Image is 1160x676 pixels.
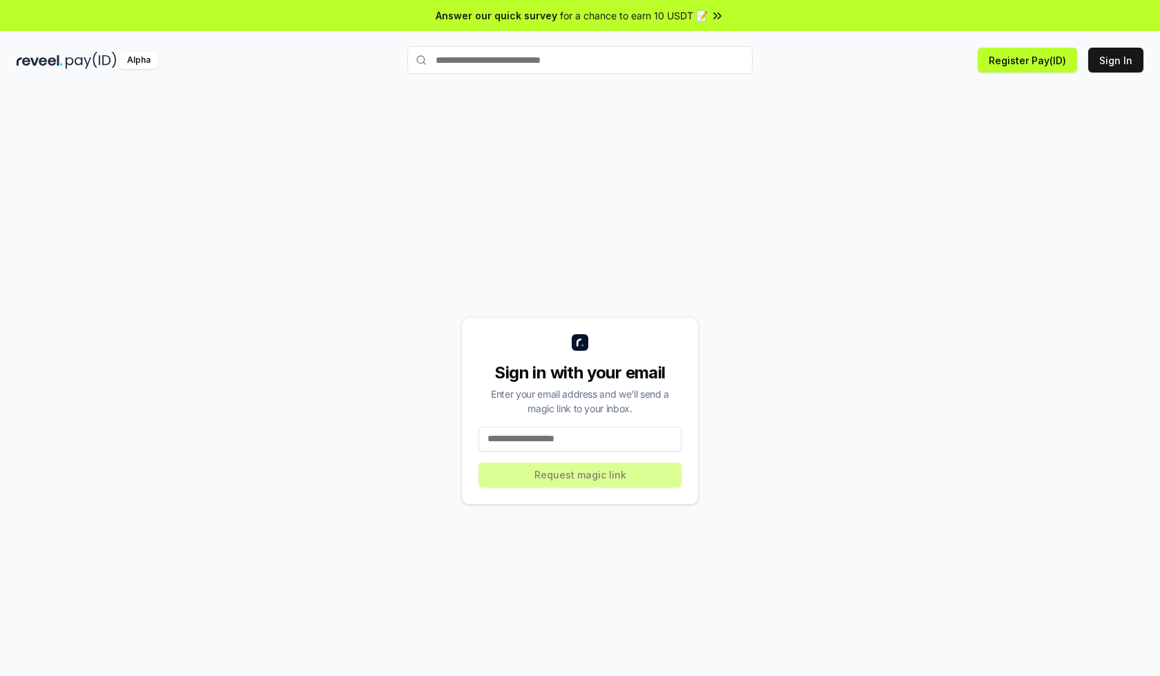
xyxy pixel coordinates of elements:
div: Sign in with your email [478,362,681,384]
img: logo_small [572,334,588,351]
span: Answer our quick survey [436,8,557,23]
div: Enter your email address and we’ll send a magic link to your inbox. [478,387,681,416]
button: Sign In [1088,48,1143,73]
img: pay_id [66,52,117,69]
div: Alpha [119,52,158,69]
span: for a chance to earn 10 USDT 📝 [560,8,708,23]
img: reveel_dark [17,52,63,69]
button: Register Pay(ID) [978,48,1077,73]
